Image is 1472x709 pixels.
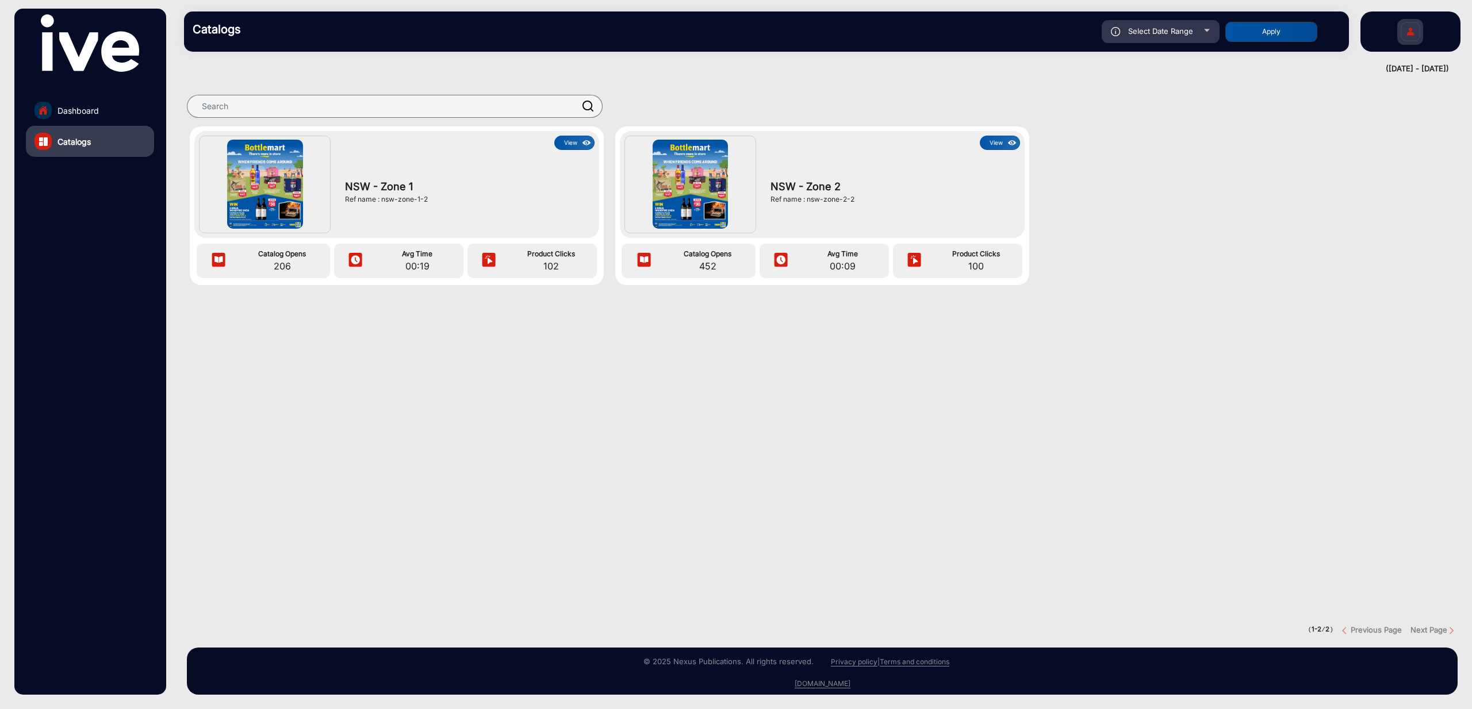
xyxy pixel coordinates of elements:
strong: Previous Page [1351,625,1402,634]
img: icon [635,252,653,269]
button: Viewicon [554,136,595,150]
span: Avg Time [799,249,886,259]
a: [DOMAIN_NAME] [795,679,850,688]
h3: Catalogs [193,22,354,36]
a: Terms and conditions [880,657,949,666]
span: NSW - Zone 1 [345,179,589,194]
img: icon [210,252,227,269]
span: Select Date Range [1128,26,1193,36]
img: previous button [1342,626,1351,635]
strong: Next Page [1410,625,1447,634]
img: icon [1006,137,1019,149]
img: icon [1111,27,1121,36]
img: NSW - Zone 1 [227,140,303,228]
img: icon [480,252,497,269]
strong: 2 [1325,625,1329,633]
span: Catalogs [57,136,91,148]
span: NSW - Zone 2 [770,179,1014,194]
a: | [877,657,880,666]
span: Catalog Opens [237,249,327,259]
span: 00:19 [374,259,461,273]
img: icon [580,137,593,149]
pre: ( / ) [1308,625,1333,635]
img: Sign%20Up.svg [1398,13,1423,53]
button: Viewicon [980,136,1020,150]
img: NSW - Zone 2 [653,140,729,228]
span: 102 [508,259,595,273]
strong: 1-2 [1312,625,1321,633]
div: ([DATE] - [DATE]) [172,63,1449,75]
span: Product Clicks [508,249,595,259]
span: Catalog Opens [663,249,753,259]
a: Catalogs [26,126,154,157]
span: Product Clicks [933,249,1020,259]
small: © 2025 Nexus Publications. All rights reserved. [643,657,814,666]
img: prodSearch.svg [582,101,594,111]
button: Apply [1225,22,1317,42]
span: Avg Time [374,249,461,259]
span: Dashboard [57,105,99,117]
img: icon [347,252,364,269]
img: icon [772,252,789,269]
div: Ref name : nsw-zone-2-2 [770,194,1014,205]
span: 100 [933,259,1020,273]
div: Ref name : nsw-zone-1-2 [345,194,589,205]
img: Next button [1447,626,1456,635]
img: catalog [39,137,48,146]
a: Privacy policy [831,657,877,666]
span: 00:09 [799,259,886,273]
span: 206 [237,259,327,273]
span: 452 [663,259,753,273]
img: home [38,105,48,115]
img: vmg-logo [41,14,139,72]
a: Dashboard [26,95,154,126]
input: Search [187,95,603,118]
img: icon [906,252,923,269]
